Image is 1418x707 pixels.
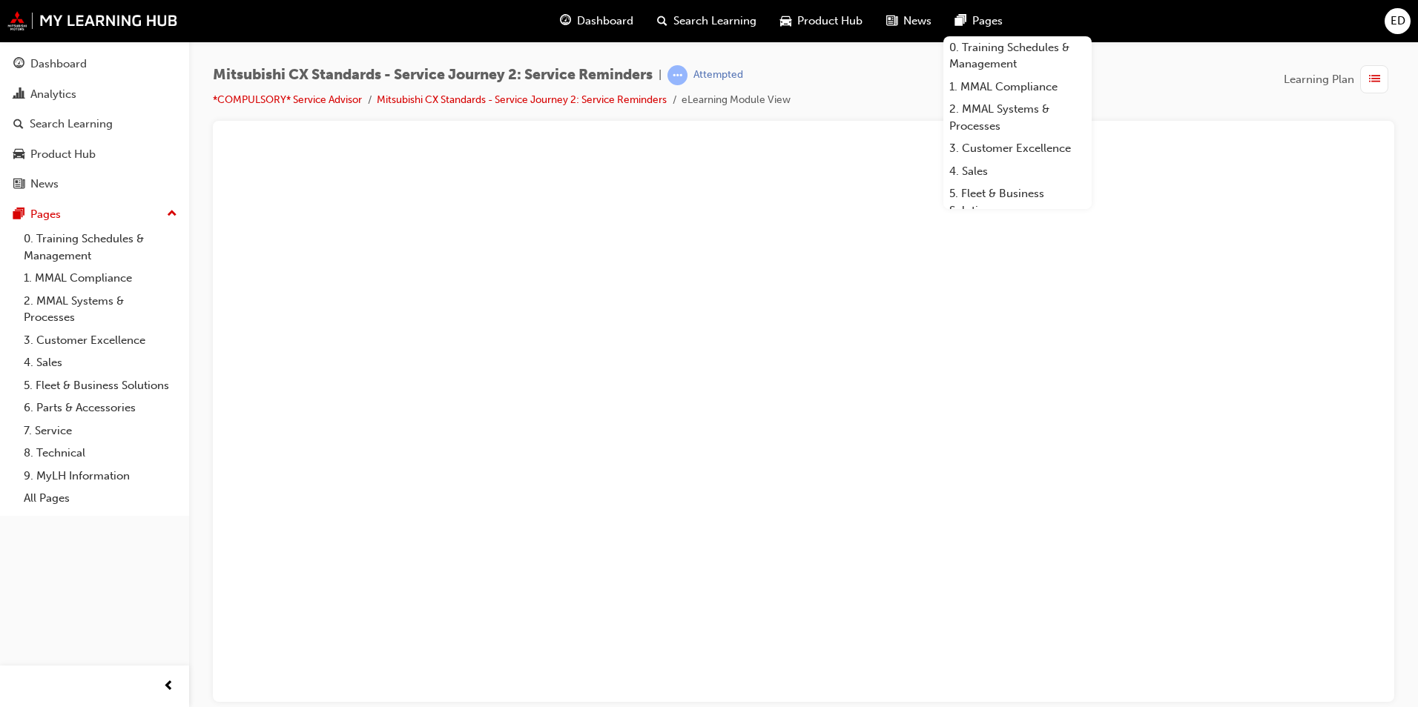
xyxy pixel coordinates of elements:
a: 2. MMAL Systems & Processes [943,98,1092,137]
a: Dashboard [6,50,183,78]
div: Search Learning [30,116,113,133]
div: Attempted [693,68,743,82]
a: news-iconNews [874,6,943,36]
a: 1. MMAL Compliance [18,267,183,290]
span: car-icon [780,12,791,30]
a: car-iconProduct Hub [768,6,874,36]
span: search-icon [657,12,667,30]
a: Analytics [6,81,183,108]
span: Pages [972,13,1003,30]
a: 0. Training Schedules & Management [18,228,183,267]
div: Product Hub [30,146,96,163]
a: All Pages [18,487,183,510]
a: 4. Sales [18,351,183,374]
a: 7. Service [18,419,183,442]
a: *COMPULSORY* Service Advisor [213,93,362,106]
span: car-icon [13,148,24,162]
a: Mitsubishi CX Standards - Service Journey 2: Service Reminders [377,93,667,106]
span: prev-icon [163,677,174,696]
span: search-icon [13,118,24,131]
span: Learning Plan [1284,71,1354,88]
span: pages-icon [955,12,966,30]
span: learningRecordVerb_ATTEMPT-icon [667,65,687,85]
button: DashboardAnalyticsSearch LearningProduct HubNews [6,47,183,201]
span: list-icon [1369,70,1380,89]
img: mmal [7,11,178,30]
a: 3. Customer Excellence [943,137,1092,160]
div: Pages [30,206,61,223]
a: 6. Parts & Accessories [18,396,183,419]
button: Learning Plan [1284,65,1394,93]
a: Product Hub [6,141,183,168]
div: Dashboard [30,56,87,73]
span: Search Learning [673,13,756,30]
span: guage-icon [13,58,24,71]
span: News [903,13,931,30]
span: chart-icon [13,88,24,102]
a: pages-iconPages [943,6,1015,36]
a: 5. Fleet & Business Solutions [943,182,1092,222]
a: 0. Training Schedules & Management [943,36,1092,76]
a: 4. Sales [943,160,1092,183]
span: pages-icon [13,208,24,222]
span: | [659,67,662,84]
a: 3. Customer Excellence [18,329,183,352]
span: Product Hub [797,13,863,30]
a: 5. Fleet & Business Solutions [18,374,183,397]
span: up-icon [167,205,177,224]
div: Analytics [30,86,76,103]
button: Pages [6,201,183,228]
a: 9. MyLH Information [18,465,183,488]
a: News [6,170,183,198]
span: Mitsubishi CX Standards - Service Journey 2: Service Reminders [213,67,653,84]
a: 2. MMAL Systems & Processes [18,290,183,329]
li: eLearning Module View [682,92,791,109]
a: search-iconSearch Learning [645,6,768,36]
a: Search Learning [6,110,183,138]
a: 8. Technical [18,442,183,465]
span: Dashboard [577,13,633,30]
a: 1. MMAL Compliance [943,76,1092,99]
div: News [30,176,59,193]
span: news-icon [13,178,24,191]
span: guage-icon [560,12,571,30]
button: ED [1385,8,1411,34]
a: guage-iconDashboard [548,6,645,36]
span: news-icon [886,12,897,30]
span: ED [1391,13,1405,30]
